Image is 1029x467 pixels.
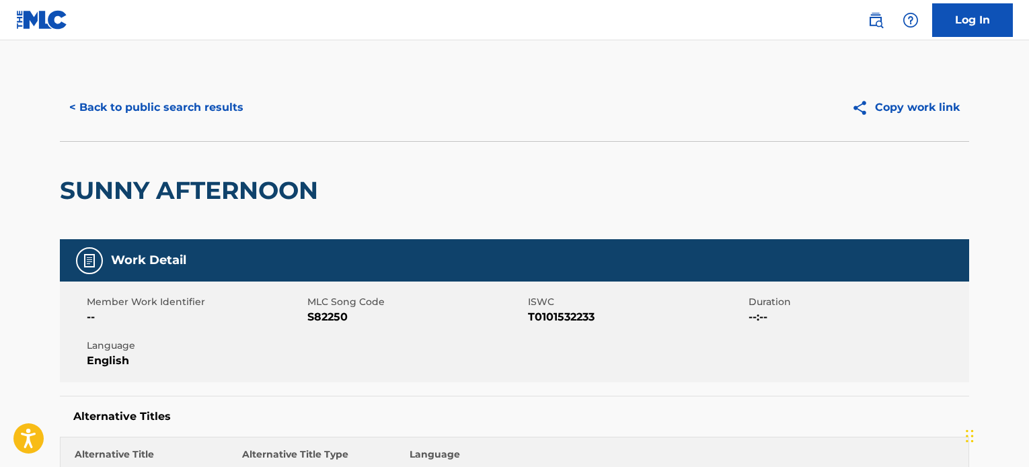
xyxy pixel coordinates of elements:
button: < Back to public search results [60,91,253,124]
img: help [903,12,919,28]
span: T0101532233 [528,309,745,325]
h5: Alternative Titles [73,410,956,423]
img: Copy work link [851,99,875,116]
a: Log In [932,3,1013,37]
div: Drag [966,416,974,456]
span: --:-- [749,309,966,325]
img: MLC Logo [16,10,68,30]
span: MLC Song Code [307,295,525,309]
span: -- [87,309,304,325]
img: Work Detail [81,253,98,269]
div: Help [897,7,924,34]
span: Member Work Identifier [87,295,304,309]
span: Duration [749,295,966,309]
img: search [868,12,884,28]
h5: Work Detail [111,253,186,268]
span: English [87,353,304,369]
a: Public Search [862,7,889,34]
iframe: Resource Center [991,287,1029,395]
span: S82250 [307,309,525,325]
iframe: Chat Widget [962,402,1029,467]
span: Language [87,339,304,353]
button: Copy work link [842,91,969,124]
h2: SUNNY AFTERNOON [60,175,325,206]
span: ISWC [528,295,745,309]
